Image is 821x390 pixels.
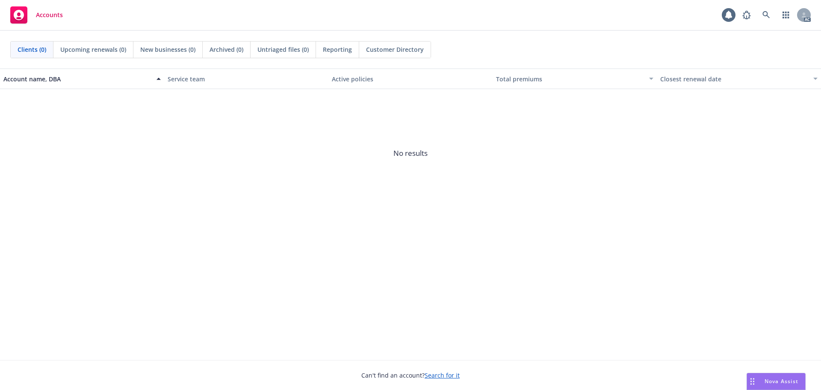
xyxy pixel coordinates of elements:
span: Upcoming renewals (0) [60,45,126,54]
div: Drag to move [747,373,758,390]
span: Archived (0) [210,45,243,54]
button: Nova Assist [747,373,806,390]
div: Account name, DBA [3,74,151,83]
span: New businesses (0) [140,45,195,54]
div: Total premiums [496,74,644,83]
div: Closest renewal date [660,74,808,83]
button: Service team [164,68,328,89]
a: Report a Bug [738,6,755,24]
span: Nova Assist [765,378,798,385]
a: Switch app [777,6,794,24]
button: Total premiums [493,68,657,89]
button: Closest renewal date [657,68,821,89]
span: Customer Directory [366,45,424,54]
a: Search for it [425,371,460,379]
button: Active policies [328,68,493,89]
span: Reporting [323,45,352,54]
span: Can't find an account? [361,371,460,380]
span: Accounts [36,12,63,18]
a: Accounts [7,3,66,27]
div: Active policies [332,74,489,83]
span: Clients (0) [18,45,46,54]
span: Untriaged files (0) [257,45,309,54]
div: Service team [168,74,325,83]
a: Search [758,6,775,24]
